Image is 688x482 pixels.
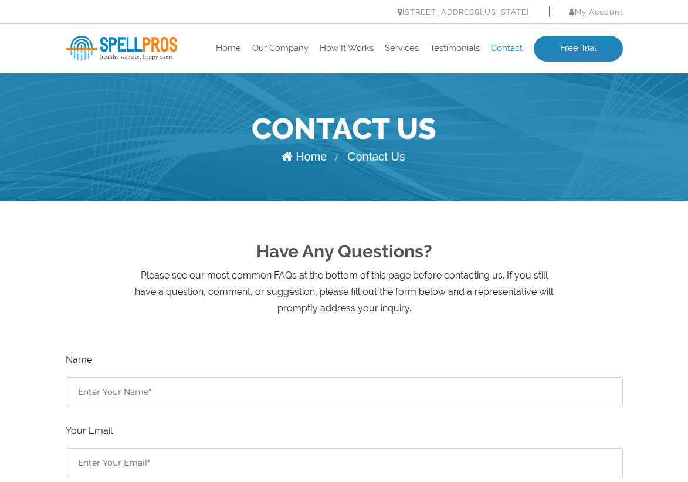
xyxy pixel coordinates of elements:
[66,423,623,439] label: Your Email
[347,150,405,163] span: Contact Us
[66,377,623,406] input: Enter Your Name*
[66,236,623,267] h2: Have Any Questions?
[66,448,623,477] input: Enter Your Email*
[66,352,623,368] label: Name
[335,152,337,162] span: /
[282,150,327,163] a: Home
[133,267,555,317] p: Please see our most common FAQs at the bottom of this page before contacting us. If you still hav...
[66,108,623,150] h1: Contact Us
